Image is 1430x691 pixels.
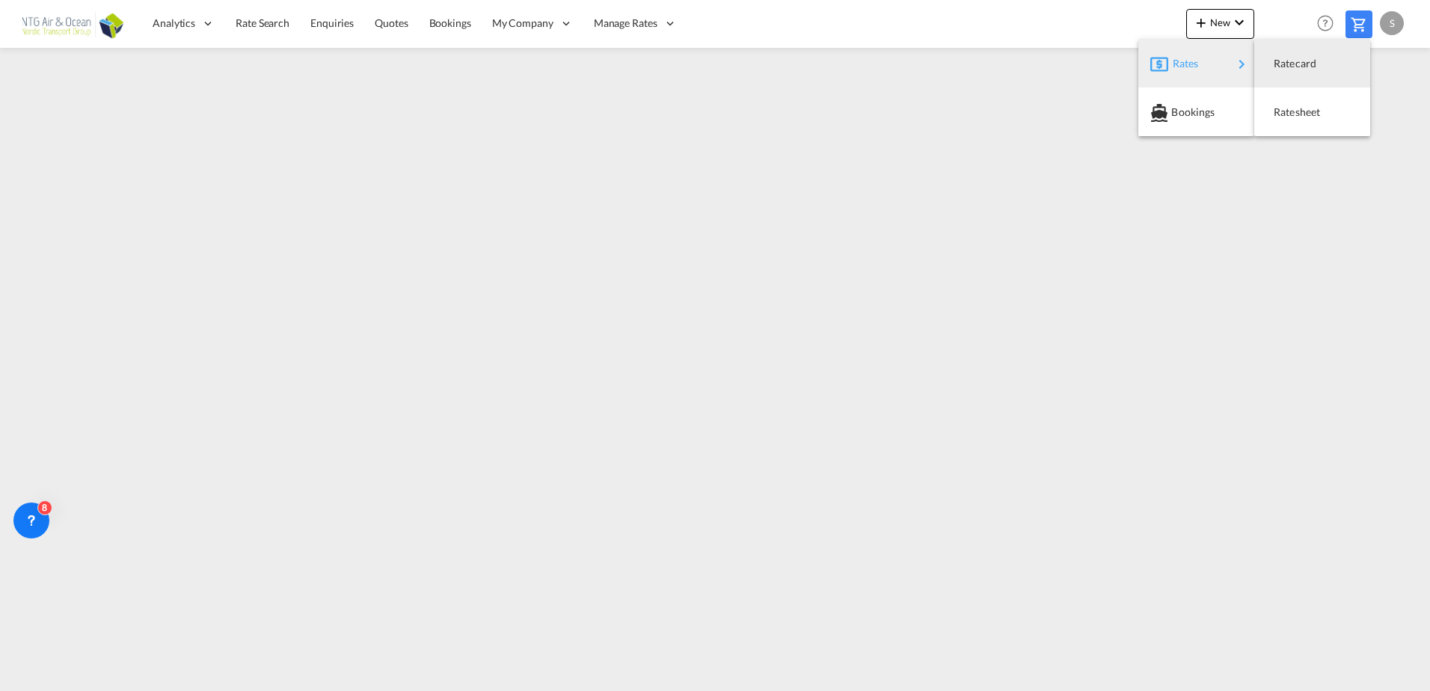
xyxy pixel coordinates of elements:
div: Ratesheet [1266,93,1358,131]
span: Ratesheet [1274,97,1290,127]
span: Ratecard [1274,49,1290,79]
button: Bookings [1138,87,1254,136]
md-icon: icon-chevron-right [1233,55,1251,73]
span: Rates [1173,49,1191,79]
span: Bookings [1171,97,1188,127]
div: Ratecard [1266,45,1358,82]
div: Bookings [1150,93,1242,131]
